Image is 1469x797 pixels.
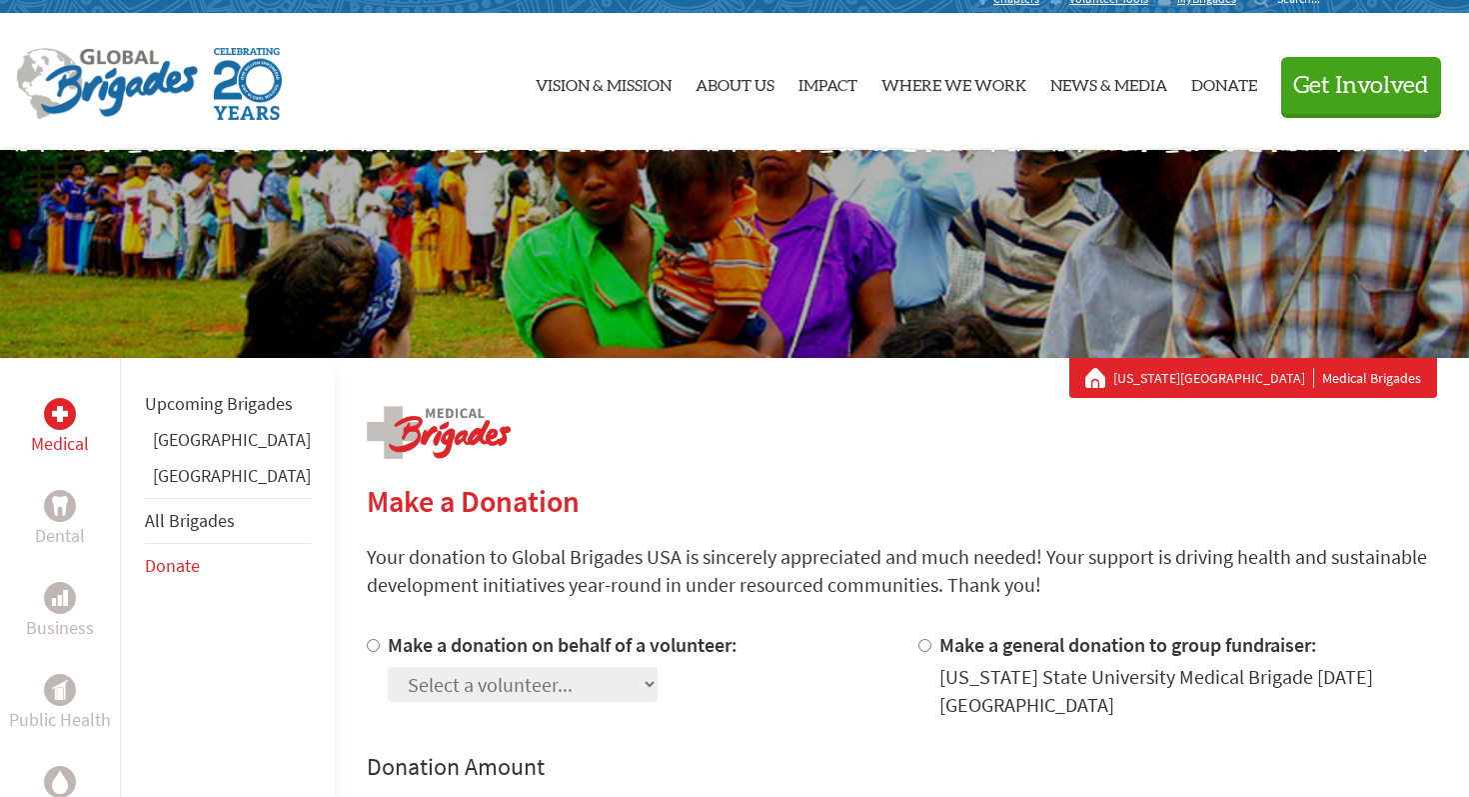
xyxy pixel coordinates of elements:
[9,706,111,734] p: Public Health
[52,680,68,700] img: Public Health
[35,490,85,550] a: DentalDental
[52,496,68,515] img: Dental
[153,428,311,451] a: [GEOGRAPHIC_DATA]
[52,406,68,422] img: Medical
[367,751,1437,783] h4: Donation Amount
[145,509,235,532] a: All Brigades
[367,543,1437,599] p: Your donation to Global Brigades USA is sincerely appreciated and much needed! Your support is dr...
[881,30,1026,134] a: Where We Work
[388,632,737,657] label: Make a donation on behalf of a volunteer:
[1281,57,1441,114] button: Get Involved
[44,674,76,706] div: Public Health
[52,590,68,606] img: Business
[52,770,68,793] img: Water
[26,614,94,642] p: Business
[1293,74,1429,98] span: Get Involved
[145,498,311,544] li: All Brigades
[367,483,1437,519] h2: Make a Donation
[214,48,282,120] img: Global Brigades Celebrating 20 Years
[367,406,511,459] img: logo-medical.png
[9,674,111,734] a: Public HealthPublic Health
[44,490,76,522] div: Dental
[44,582,76,614] div: Business
[145,462,311,498] li: Guatemala
[1085,368,1421,388] div: Medical Brigades
[1050,30,1167,134] a: News & Media
[16,48,198,120] img: Global Brigades Logo
[536,30,672,134] a: Vision & Mission
[145,554,200,577] a: Donate
[798,30,857,134] a: Impact
[31,430,89,458] p: Medical
[145,544,311,588] li: Donate
[31,398,89,458] a: MedicalMedical
[145,426,311,462] li: Ghana
[1191,30,1257,134] a: Donate
[145,382,311,426] li: Upcoming Brigades
[26,582,94,642] a: BusinessBusiness
[153,464,311,487] a: [GEOGRAPHIC_DATA]
[939,632,1317,657] label: Make a general donation to group fundraiser:
[44,398,76,430] div: Medical
[1113,368,1314,388] a: [US_STATE][GEOGRAPHIC_DATA]
[939,663,1438,719] div: [US_STATE] State University Medical Brigade [DATE] [GEOGRAPHIC_DATA]
[35,522,85,550] p: Dental
[145,392,293,415] a: Upcoming Brigades
[696,30,774,134] a: About Us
